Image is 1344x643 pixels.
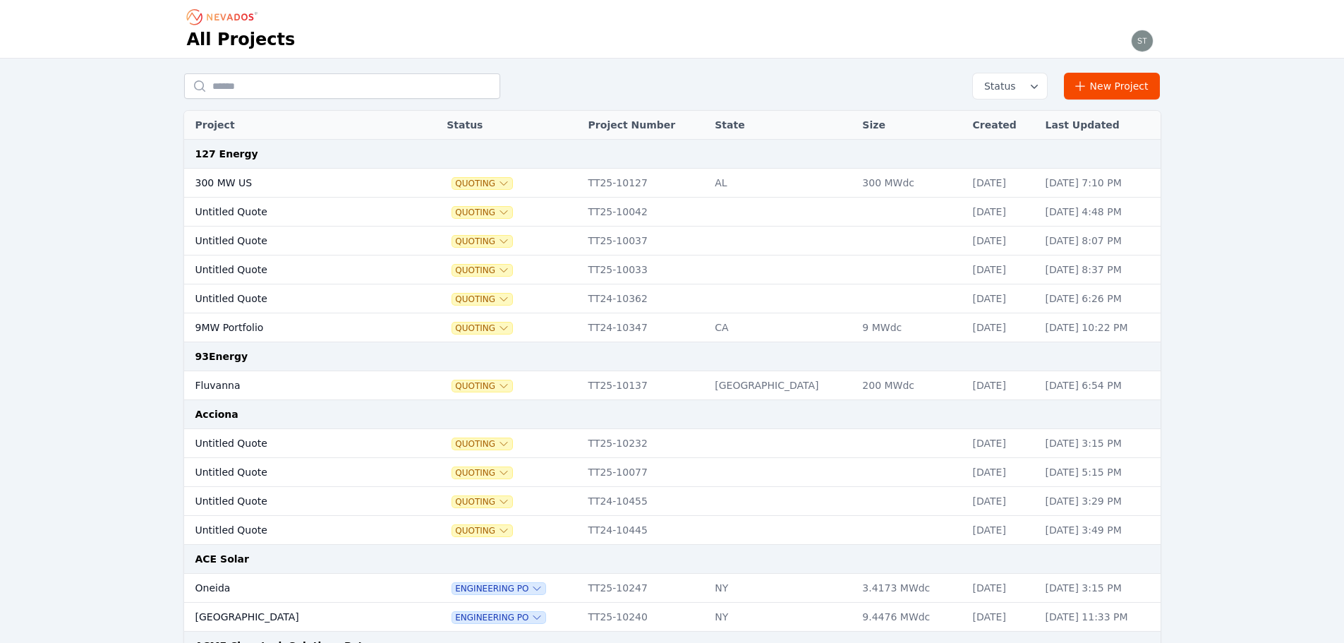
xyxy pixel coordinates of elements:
[184,256,405,284] td: Untitled Quote
[184,458,405,487] td: Untitled Quote
[452,496,512,507] button: Quoting
[581,603,708,632] td: TT25-10240
[184,429,1161,458] tr: Untitled QuoteQuotingTT25-10232[DATE][DATE] 3:15 PM
[1039,313,1161,342] td: [DATE] 10:22 PM
[979,79,1016,93] span: Status
[966,284,1039,313] td: [DATE]
[966,371,1039,400] td: [DATE]
[452,525,512,536] button: Quoting
[184,603,405,632] td: [GEOGRAPHIC_DATA]
[184,487,405,516] td: Untitled Quote
[187,28,296,51] h1: All Projects
[708,169,855,198] td: AL
[452,207,512,218] button: Quoting
[187,6,262,28] nav: Breadcrumb
[184,169,405,198] td: 300 MW US
[1039,227,1161,256] td: [DATE] 8:07 PM
[184,574,405,603] td: Oneida
[184,284,405,313] td: Untitled Quote
[855,169,965,198] td: 300 MWdc
[452,294,512,305] button: Quoting
[184,371,405,400] td: Fluvanna
[184,313,1161,342] tr: 9MW PortfolioQuotingTT24-10347CA9 MWdc[DATE][DATE] 10:22 PM
[184,487,1161,516] tr: Untitled QuoteQuotingTT24-10455[DATE][DATE] 3:29 PM
[1039,458,1161,487] td: [DATE] 5:15 PM
[1039,603,1161,632] td: [DATE] 11:33 PM
[966,111,1039,140] th: Created
[1039,487,1161,516] td: [DATE] 3:29 PM
[452,438,512,450] button: Quoting
[973,73,1047,99] button: Status
[581,169,708,198] td: TT25-10127
[581,284,708,313] td: TT24-10362
[855,603,965,632] td: 9.4476 MWdc
[440,111,581,140] th: Status
[184,458,1161,487] tr: Untitled QuoteQuotingTT25-10077[DATE][DATE] 5:15 PM
[581,111,708,140] th: Project Number
[1039,371,1161,400] td: [DATE] 6:54 PM
[452,467,512,479] button: Quoting
[855,111,965,140] th: Size
[581,313,708,342] td: TT24-10347
[184,342,1161,371] td: 93Energy
[708,603,855,632] td: NY
[1039,429,1161,458] td: [DATE] 3:15 PM
[966,227,1039,256] td: [DATE]
[966,429,1039,458] td: [DATE]
[708,574,855,603] td: NY
[452,323,512,334] button: Quoting
[966,169,1039,198] td: [DATE]
[184,574,1161,603] tr: OneidaEngineering POTT25-10247NY3.4173 MWdc[DATE][DATE] 3:15 PM
[452,178,512,189] button: Quoting
[966,256,1039,284] td: [DATE]
[452,265,512,276] button: Quoting
[581,256,708,284] td: TT25-10033
[184,169,1161,198] tr: 300 MW USQuotingTT25-10127AL300 MWdc[DATE][DATE] 7:10 PM
[855,371,965,400] td: 200 MWdc
[184,284,1161,313] tr: Untitled QuoteQuotingTT24-10362[DATE][DATE] 6:26 PM
[184,227,1161,256] tr: Untitled QuoteQuotingTT25-10037[DATE][DATE] 8:07 PM
[855,313,965,342] td: 9 MWdc
[184,400,1161,429] td: Acciona
[966,574,1039,603] td: [DATE]
[1039,198,1161,227] td: [DATE] 4:48 PM
[581,574,708,603] td: TT25-10247
[452,380,512,392] button: Quoting
[581,227,708,256] td: TT25-10037
[184,111,405,140] th: Project
[452,612,545,623] button: Engineering PO
[966,198,1039,227] td: [DATE]
[452,236,512,247] button: Quoting
[1039,169,1161,198] td: [DATE] 7:10 PM
[184,227,405,256] td: Untitled Quote
[184,198,1161,227] tr: Untitled QuoteQuotingTT25-10042[DATE][DATE] 4:48 PM
[966,603,1039,632] td: [DATE]
[184,313,405,342] td: 9MW Portfolio
[581,429,708,458] td: TT25-10232
[581,458,708,487] td: TT25-10077
[966,313,1039,342] td: [DATE]
[1039,111,1161,140] th: Last Updated
[452,583,545,594] button: Engineering PO
[708,111,855,140] th: State
[581,371,708,400] td: TT25-10137
[184,256,1161,284] tr: Untitled QuoteQuotingTT25-10033[DATE][DATE] 8:37 PM
[581,198,708,227] td: TT25-10042
[184,429,405,458] td: Untitled Quote
[184,198,405,227] td: Untitled Quote
[184,516,405,545] td: Untitled Quote
[966,487,1039,516] td: [DATE]
[184,140,1161,169] td: 127 Energy
[581,516,708,545] td: TT24-10445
